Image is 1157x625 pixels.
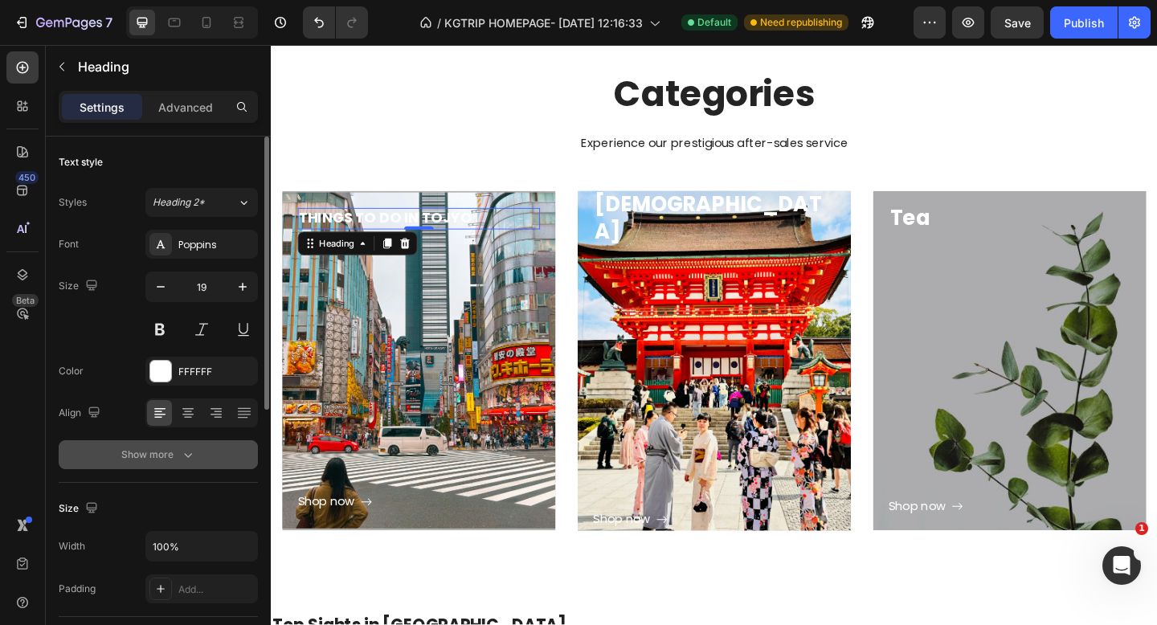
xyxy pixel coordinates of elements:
span: KGTRIP HOMEPAGE- [DATE] 12:16:33 [444,14,643,31]
div: Width [59,539,85,554]
span: Heading 2* [153,195,205,210]
div: Text style [59,155,103,170]
div: Padding [59,582,96,596]
span: Need republishing [760,15,842,30]
button: Show more [59,440,258,469]
button: Shop now [350,505,431,529]
span: Default [697,15,731,30]
button: Publish [1050,6,1118,39]
p: Categories [14,29,951,79]
div: Align [59,402,104,424]
div: Color [59,364,84,378]
iframe: Design area [271,45,1157,625]
div: Poppins [178,238,254,252]
div: 450 [15,171,39,184]
div: Font [59,237,79,251]
p: Experience our prestigious after-sales service [14,96,951,119]
div: FFFFFF [178,365,254,379]
div: Shop now [350,505,412,529]
p: [DEMOGRAPHIC_DATA] [352,160,612,219]
span: / [437,14,441,31]
div: Shop now [672,491,734,514]
div: Size [59,498,101,520]
span: Save [1004,16,1031,30]
p: THINGS TO DO IN TOJYO [31,179,291,199]
button: Shop now [672,491,753,514]
p: 7 [105,13,112,32]
h3: Rich Text Editor. Editing area: main [29,178,292,201]
div: Add... [178,582,254,597]
div: Show more [121,447,196,463]
div: Overlay [12,159,309,529]
p: Heading [78,57,251,76]
input: Auto [146,532,257,561]
button: 7 [6,6,120,39]
button: Heading 2* [145,188,258,217]
div: Heading [49,209,93,223]
iframe: Intercom live chat [1102,546,1141,585]
div: Publish [1064,14,1104,31]
div: Styles [59,195,87,210]
div: Beta [12,294,39,307]
div: Undo/Redo [303,6,368,39]
p: Settings [80,99,125,116]
button: Save [991,6,1044,39]
div: Shop now [29,486,91,509]
p: Advanced [158,99,213,116]
p: Tea [673,174,934,203]
span: 1 [1135,522,1148,535]
div: Size [59,276,101,297]
div: Background Image [12,159,309,529]
button: Shop now [29,486,110,509]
